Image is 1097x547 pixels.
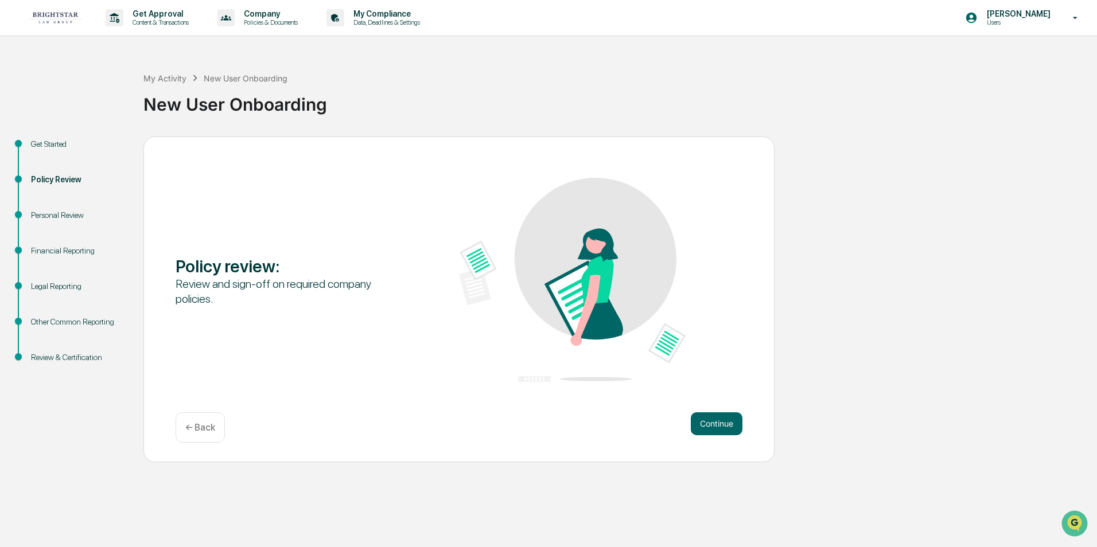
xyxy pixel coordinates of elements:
div: Financial Reporting [31,245,125,257]
div: My Activity [143,73,186,83]
button: Start new chat [195,91,209,105]
a: 🗄️Attestations [79,140,147,161]
p: Users [978,18,1056,26]
p: Get Approval [123,9,194,18]
div: Other Common Reporting [31,316,125,328]
p: Content & Transactions [123,18,194,26]
div: 🖐️ [11,146,21,155]
a: Powered byPylon [81,194,139,203]
p: Data, Deadlines & Settings [344,18,426,26]
div: Legal Reporting [31,280,125,292]
p: ← Back [185,422,215,433]
div: Policy Review [31,174,125,186]
div: Start new chat [39,88,188,99]
div: 🔎 [11,167,21,177]
span: Preclearance [23,144,74,156]
p: [PERSON_NAME] [978,9,1056,18]
div: Get Started [31,138,125,150]
iframe: Open customer support [1060,509,1091,540]
div: Review & Certification [31,351,125,364]
img: Policy review [459,178,686,382]
a: 🖐️Preclearance [7,140,79,161]
div: New User Onboarding [143,85,1091,115]
p: My Compliance [344,9,426,18]
div: Policy review : [176,256,402,276]
p: Policies & Documents [235,18,304,26]
span: Data Lookup [23,166,72,178]
img: logo [28,11,83,24]
span: Attestations [95,144,142,156]
p: How can we help? [11,24,209,42]
div: Review and sign-off on required company policies. [176,276,402,306]
div: We're available if you need us! [39,99,145,108]
p: Company [235,9,304,18]
div: New User Onboarding [204,73,287,83]
span: Pylon [114,194,139,203]
button: Continue [691,412,742,435]
a: 🔎Data Lookup [7,162,77,182]
div: Personal Review [31,209,125,221]
div: 🗄️ [83,146,92,155]
img: 1746055101610-c473b297-6a78-478c-a979-82029cc54cd1 [11,88,32,108]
